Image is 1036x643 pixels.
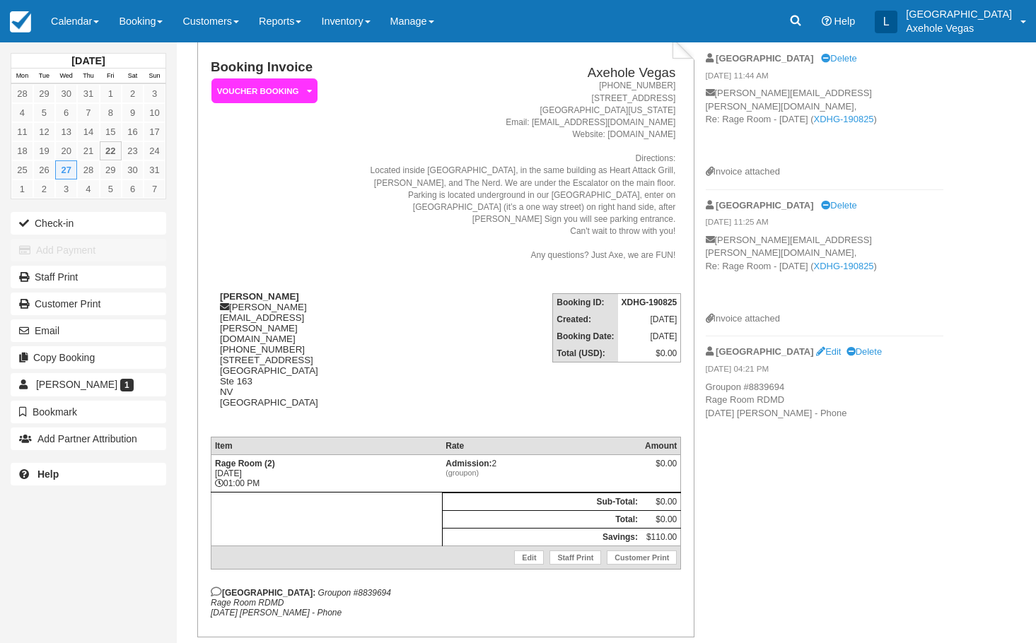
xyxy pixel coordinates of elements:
p: Axehole Vegas [906,21,1012,35]
th: Fri [100,69,122,84]
td: [DATE] [618,328,681,345]
a: 3 [144,84,165,103]
p: [PERSON_NAME][EMAIL_ADDRESS][PERSON_NAME][DOMAIN_NAME], Re: Rage Room - [DATE] ( ) [706,87,943,165]
a: 10 [144,103,165,122]
strong: [GEOGRAPHIC_DATA] [716,53,813,64]
a: 22 [100,141,122,160]
a: Help [11,463,166,485]
a: 5 [33,103,55,122]
th: Total (USD): [553,345,618,362]
div: Invoice attached [706,165,943,179]
a: 20 [55,141,77,160]
address: [PHONE_NUMBER] [STREET_ADDRESS] [GEOGRAPHIC_DATA][US_STATE] Email: [EMAIL_ADDRESS][DOMAIN_NAME] W... [367,80,676,261]
strong: Admission [446,459,491,468]
a: 31 [144,160,165,179]
a: 19 [33,141,55,160]
a: 17 [144,122,165,141]
a: 3 [55,179,77,199]
th: Rate [442,437,641,454]
th: Thu [77,69,99,84]
a: Edit [514,550,544,565]
button: Add Payment [11,239,166,261]
strong: XDHG-190825 [622,297,677,307]
a: 29 [33,84,55,103]
th: Savings: [442,528,641,545]
th: Sat [122,69,144,84]
a: 7 [144,179,165,199]
a: 7 [77,103,99,122]
a: Customer Print [11,293,166,315]
a: 9 [122,103,144,122]
a: 30 [55,84,77,103]
a: 24 [144,141,165,160]
td: $0.00 [618,345,681,362]
a: 4 [11,103,33,122]
td: $0.00 [641,510,681,528]
th: Sub-Total: [442,492,641,510]
a: Delete [846,346,882,357]
a: 6 [122,179,144,199]
a: 1 [11,179,33,199]
em: [DATE] 11:25 AM [706,216,943,232]
a: 27 [55,160,77,179]
a: 28 [77,160,99,179]
td: [DATE] 01:00 PM [211,454,442,492]
a: Customer Print [607,550,677,565]
button: Add Partner Attribution [11,427,166,450]
strong: [GEOGRAPHIC_DATA] [716,200,813,211]
a: 29 [100,160,122,179]
img: checkfront-main-nav-mini-logo.png [10,11,31,33]
a: 8 [100,103,122,122]
a: 4 [77,179,99,199]
th: Sun [144,69,165,84]
a: [PERSON_NAME] 1 [11,373,166,396]
td: $0.00 [641,492,681,510]
a: 2 [122,84,144,103]
a: Staff Print [549,550,601,565]
a: 18 [11,141,33,160]
strong: Rage Room (2) [215,459,275,468]
a: 31 [77,84,99,103]
button: Copy Booking [11,346,166,369]
em: Voucher Booking [211,78,318,103]
a: 2 [33,179,55,199]
h2: Axehole Vegas [367,66,676,81]
a: Staff Print [11,266,166,288]
strong: [PERSON_NAME] [220,291,299,302]
a: 25 [11,160,33,179]
a: Delete [821,53,856,64]
a: Edit [816,346,841,357]
a: 13 [55,122,77,141]
td: [DATE] [618,311,681,328]
span: 1 [120,379,134,391]
a: 11 [11,122,33,141]
a: 1 [100,84,122,103]
a: 5 [100,179,122,199]
th: Booking ID: [553,293,618,311]
th: Created: [553,311,618,328]
a: 16 [122,122,144,141]
span: [PERSON_NAME] [36,379,117,390]
th: Booking Date: [553,328,618,345]
em: (groupon) [446,468,638,477]
b: Help [37,468,59,480]
button: Check-in [11,212,166,235]
div: $0.00 [645,459,677,480]
td: 2 [442,454,641,492]
a: Voucher Booking [211,78,313,104]
th: Mon [11,69,33,84]
th: Tue [33,69,55,84]
a: 14 [77,122,99,141]
p: [PERSON_NAME][EMAIL_ADDRESS][PERSON_NAME][DOMAIN_NAME], Re: Rage Room - [DATE] ( ) [706,234,943,312]
span: Help [834,16,856,27]
a: 15 [100,122,122,141]
strong: [GEOGRAPHIC_DATA] [716,346,813,357]
p: Groupon #8839694 Rage Room RDMD [DATE] [PERSON_NAME] - Phone [706,381,943,420]
strong: [DATE] [71,55,105,66]
div: L [875,11,897,33]
a: 23 [122,141,144,160]
th: Wed [55,69,77,84]
strong: [GEOGRAPHIC_DATA]: [211,588,315,598]
a: XDHG-190825 [814,261,874,271]
button: Bookmark [11,401,166,423]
